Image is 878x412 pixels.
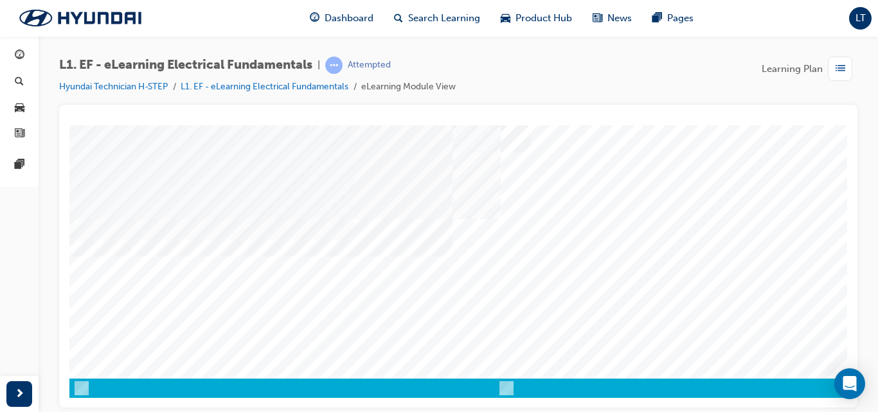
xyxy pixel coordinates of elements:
[15,102,24,114] span: car-icon
[15,386,24,402] span: next-icon
[642,5,704,31] a: pages-iconPages
[667,11,694,26] span: Pages
[394,10,403,26] span: search-icon
[15,159,24,171] span: pages-icon
[652,10,662,26] span: pages-icon
[856,11,866,26] span: LT
[501,10,510,26] span: car-icon
[607,11,632,26] span: News
[15,76,24,88] span: search-icon
[849,7,872,30] button: LT
[181,81,348,92] a: L1. EF - eLearning Electrical Fundamentals
[300,5,384,31] a: guage-iconDashboard
[318,58,320,73] span: |
[582,5,642,31] a: news-iconNews
[348,59,391,71] div: Attempted
[762,57,857,81] button: Learning Plan
[834,368,865,399] div: Open Intercom Messenger
[836,61,845,77] span: list-icon
[59,58,312,73] span: L1. EF - eLearning Electrical Fundamentals
[15,50,24,62] span: guage-icon
[361,80,456,94] li: eLearning Module View
[593,10,602,26] span: news-icon
[762,62,823,76] span: Learning Plan
[325,57,343,74] span: learningRecordVerb_ATTEMPT-icon
[15,129,24,140] span: news-icon
[384,5,490,31] a: search-iconSearch Learning
[515,11,572,26] span: Product Hub
[325,11,373,26] span: Dashboard
[310,10,319,26] span: guage-icon
[59,81,168,92] a: Hyundai Technician H-STEP
[6,4,154,31] img: Trak
[490,5,582,31] a: car-iconProduct Hub
[408,11,480,26] span: Search Learning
